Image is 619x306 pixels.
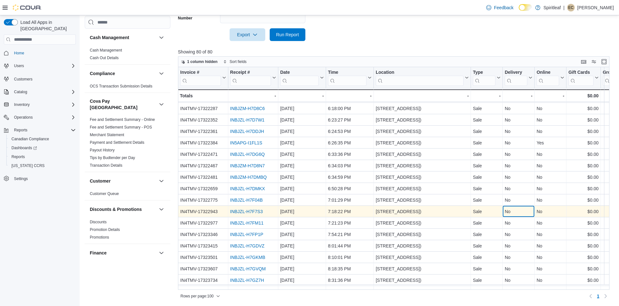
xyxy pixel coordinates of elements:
[230,117,264,122] a: INBJZL-H7D7W1
[14,176,28,181] span: Settings
[1,74,78,83] button: Customers
[230,278,264,283] a: INBJZL-H7GZ7H
[14,77,32,82] span: Customers
[230,59,246,64] span: Sort fields
[11,154,25,159] span: Reports
[537,70,559,86] div: Online
[280,150,324,158] div: [DATE]
[280,208,324,215] div: [DATE]
[280,185,324,192] div: [DATE]
[85,82,170,93] div: Compliance
[505,173,532,181] div: No
[230,70,271,86] div: Receipt # URL
[537,276,564,284] div: No
[85,116,170,172] div: Cova Pay [GEOGRAPHIC_DATA]
[568,208,599,215] div: $0.00
[280,276,324,284] div: [DATE]
[473,150,501,158] div: Sale
[90,156,135,160] a: Tips by Budtender per Day
[180,231,226,238] div: IN4TMV-17323346
[158,249,165,257] button: Finance
[180,139,226,147] div: IN4TMV-17322384
[376,231,469,238] div: [STREET_ADDRESS])
[90,250,107,256] h3: Finance
[180,105,226,112] div: IN4TMV-17322287
[376,242,469,250] div: [STREET_ADDRESS])
[577,4,614,11] p: [PERSON_NAME]
[484,1,516,14] a: Feedback
[568,231,599,238] div: $0.00
[158,34,165,41] button: Cash Management
[85,46,170,64] div: Cash Management
[180,128,226,135] div: IN4TMV-17322361
[90,163,122,168] a: Transaction Details
[473,242,501,250] div: Sale
[280,196,324,204] div: [DATE]
[1,174,78,183] button: Settings
[590,58,598,66] button: Display options
[376,196,469,204] div: [STREET_ADDRESS])
[473,70,501,86] button: Type
[568,265,599,273] div: $0.00
[376,173,469,181] div: [STREET_ADDRESS])
[1,100,78,109] button: Inventory
[473,139,501,147] div: Sale
[505,288,532,296] div: No
[473,231,501,238] div: Sale
[90,220,107,224] a: Discounts
[230,209,263,214] a: INBJZL-H7F7S3
[473,196,501,204] div: Sale
[180,150,226,158] div: IN4TMV-17322471
[328,105,372,112] div: 6:18:00 PM
[537,92,564,100] div: -
[328,196,372,204] div: 7:01:29 PM
[11,126,76,134] span: Reports
[537,139,564,147] div: Yes
[230,163,265,168] a: INBJZM-H7D8N7
[568,173,599,181] div: $0.00
[537,196,564,204] div: No
[537,105,564,112] div: No
[505,231,532,238] div: No
[563,4,565,11] p: |
[11,88,30,96] button: Catalog
[4,46,76,200] nav: Complex example
[568,70,594,86] div: Gift Card Sales
[537,162,564,170] div: No
[376,70,464,76] div: Location
[11,114,76,121] span: Operations
[180,208,226,215] div: IN4TMV-17322943
[280,70,324,86] button: Date
[376,150,469,158] div: [STREET_ADDRESS])
[280,92,324,100] div: -
[230,175,267,180] a: INBJZM-H7DMBQ
[9,135,52,143] a: Canadian Compliance
[328,116,372,124] div: 6:23:27 PM
[473,128,501,135] div: Sale
[376,265,469,273] div: [STREET_ADDRESS])
[537,254,564,261] div: No
[11,126,30,134] button: Reports
[9,162,47,170] a: [US_STATE] CCRS
[473,185,501,192] div: Sale
[473,92,501,100] div: -
[178,292,223,300] button: Rows per page:100
[233,28,261,41] span: Export
[568,105,599,112] div: $0.00
[11,163,45,168] span: [US_STATE] CCRS
[180,288,226,296] div: IN4TMV-17324186
[11,75,35,83] a: Customers
[473,105,501,112] div: Sale
[280,139,324,147] div: [DATE]
[280,128,324,135] div: [DATE]
[221,58,249,66] button: Sort fields
[505,254,532,261] div: No
[505,242,532,250] div: No
[14,89,27,94] span: Catalog
[537,116,564,124] div: No
[280,231,324,238] div: [DATE]
[178,58,220,66] button: 1 column hidden
[568,116,599,124] div: $0.00
[537,70,564,86] button: Online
